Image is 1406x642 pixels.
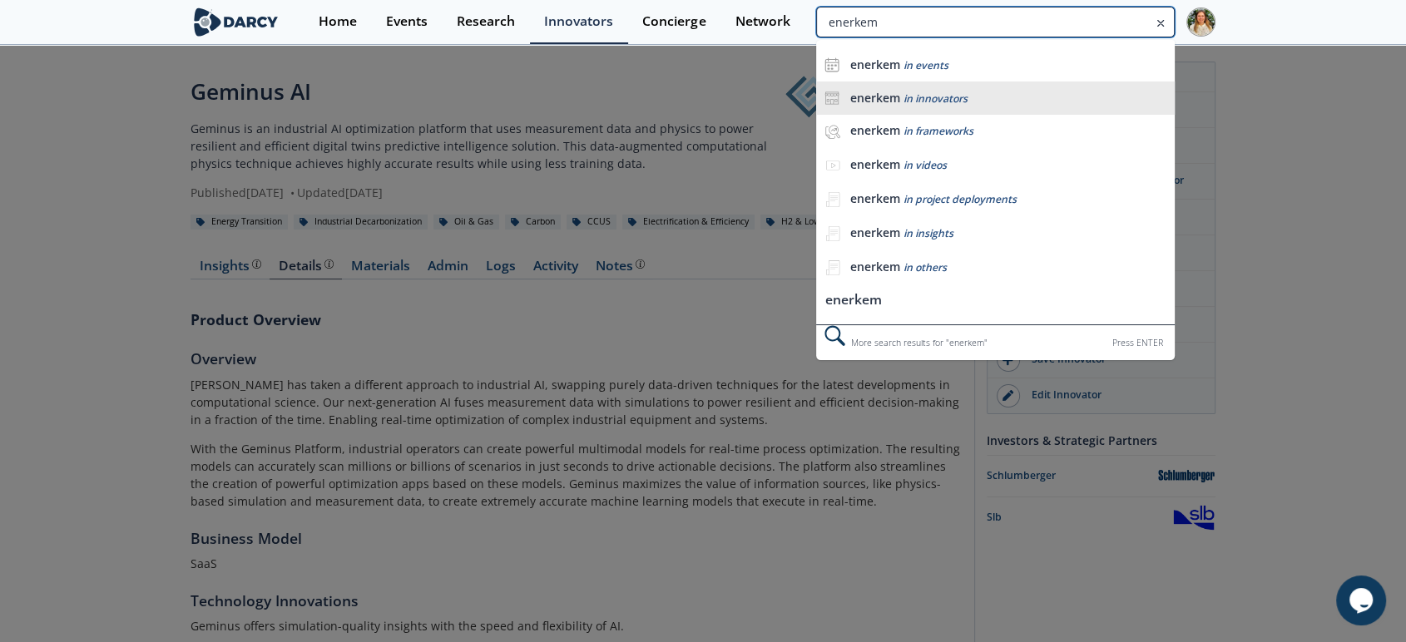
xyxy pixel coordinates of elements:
[816,285,1175,316] li: enerkem
[850,259,900,274] b: enerkem
[735,15,790,28] div: Network
[457,15,515,28] div: Research
[642,15,705,28] div: Concierge
[319,15,357,28] div: Home
[816,7,1175,37] input: Advanced Search
[904,192,1017,206] span: in project deployments
[904,260,947,274] span: in others
[191,7,281,37] img: logo-wide.svg
[824,91,839,106] img: icon
[904,226,953,240] span: in insights
[850,122,900,138] b: enerkem
[850,90,900,106] b: enerkem
[904,91,968,106] span: in innovators
[850,156,900,172] b: enerkem
[1112,334,1163,352] div: Press ENTER
[386,15,428,28] div: Events
[824,57,839,72] img: icon
[850,57,900,72] b: enerkem
[904,124,973,138] span: in frameworks
[544,15,613,28] div: Innovators
[1336,575,1389,625] iframe: chat widget
[904,158,947,172] span: in videos
[850,190,900,206] b: enerkem
[816,324,1175,360] div: More search results for " enerkem "
[1186,7,1215,37] img: Profile
[904,58,948,72] span: in events
[850,225,900,240] b: enerkem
